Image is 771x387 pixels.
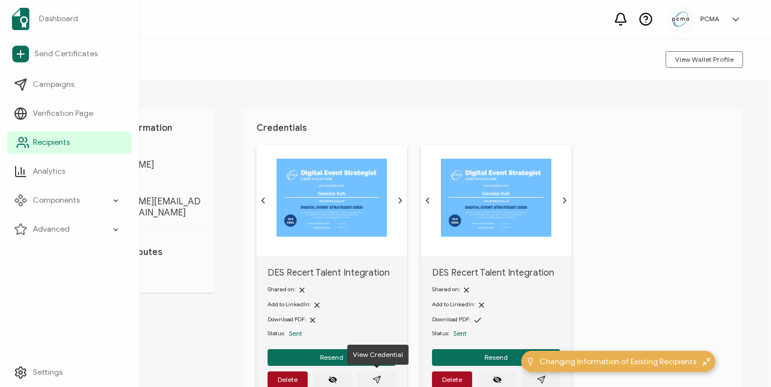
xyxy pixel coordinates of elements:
[396,196,405,205] ion-icon: chevron forward outline
[256,123,729,134] h1: Credentials
[537,375,546,384] ion-icon: paper plane outline
[432,316,471,323] span: Download PDF:
[268,267,396,278] span: DES Recert Talent Integration
[700,15,719,23] h5: PCMA
[278,376,298,383] span: Delete
[7,361,132,384] a: Settings
[7,131,132,154] a: Recipients
[33,108,93,119] span: Verification Page
[7,41,132,67] a: Send Certificates
[12,8,30,30] img: sertifier-logomark-colored.svg
[675,56,734,63] span: View Wallet Profile
[289,329,302,337] span: Sent
[7,102,132,125] a: Verification Page
[33,166,65,177] span: Analytics
[33,367,62,378] span: Settings
[715,334,771,387] iframe: Chat Widget
[372,375,381,384] ion-icon: paper plane outline
[7,160,132,183] a: Analytics
[540,356,697,368] span: Changing Information of Existing Recipients
[84,269,201,279] p: Add attribute
[328,375,337,384] ion-icon: eye off
[268,349,396,366] button: Resend
[268,329,285,338] span: Status:
[35,48,98,60] span: Send Certificates
[702,357,711,366] img: minimize-icon.svg
[423,196,432,205] ion-icon: chevron back outline
[7,3,132,35] a: Dashboard
[33,79,74,90] span: Campaigns
[560,196,569,205] ion-icon: chevron forward outline
[84,196,201,218] span: [PERSON_NAME][EMAIL_ADDRESS][DOMAIN_NAME]
[84,247,201,258] h1: Custom Attributes
[33,137,70,148] span: Recipients
[320,354,343,361] span: Resend
[432,329,449,338] span: Status:
[432,349,560,366] button: Resend
[7,74,132,96] a: Campaigns
[84,145,201,154] span: FULL NAME:
[84,159,201,170] span: [PERSON_NAME]
[259,196,268,205] ion-icon: chevron back outline
[347,345,409,365] div: View Credential
[33,195,80,206] span: Components
[39,13,78,25] span: Dashboard
[442,376,462,383] span: Delete
[84,123,201,134] h1: Personal Information
[33,224,70,235] span: Advanced
[268,286,295,293] span: Shared on:
[666,51,743,68] button: View Wallet Profile
[268,316,306,323] span: Download PDF:
[432,286,460,293] span: Shared on:
[268,301,311,308] span: Add to LinkedIn:
[672,12,689,27] img: 5c892e8a-a8c9-4ab0-b501-e22bba25706e.jpg
[453,329,467,337] span: Sent
[484,354,508,361] span: Resend
[493,375,502,384] ion-icon: eye off
[432,267,560,278] span: DES Recert Talent Integration
[84,182,201,190] span: E-MAIL:
[432,301,475,308] span: Add to LinkedIn:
